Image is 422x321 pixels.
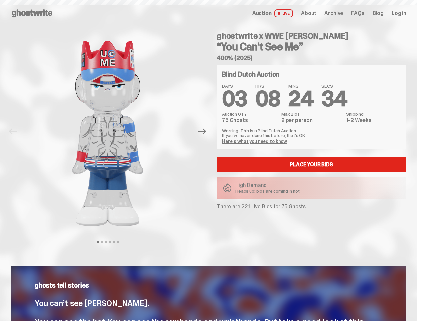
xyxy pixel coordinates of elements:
[321,85,347,113] span: 34
[255,84,280,88] span: HRS
[274,9,293,17] span: LIVE
[255,85,280,113] span: 08
[346,112,401,116] dt: Shipping
[324,11,343,16] a: Archive
[217,55,406,61] h5: 400% (2025)
[252,9,293,17] a: Auction LIVE
[392,11,406,16] a: Log in
[346,118,401,123] dd: 1-2 Weeks
[35,298,149,308] span: You can’t see [PERSON_NAME].
[222,128,401,138] p: Warning: This is a Blind Dutch Auction. If you’ve never done this before, that’s OK.
[105,241,107,243] button: View slide 3
[22,27,193,240] img: John_Cena_Hero_1.png
[195,124,209,139] button: Next
[235,189,300,193] p: Heads up: bids are coming in hot
[373,11,384,16] a: Blog
[217,157,406,172] a: Place your Bids
[321,84,347,88] span: SECS
[97,241,99,243] button: View slide 1
[222,71,279,78] h4: Blind Dutch Auction
[222,85,247,113] span: 03
[109,241,111,243] button: View slide 4
[222,138,287,144] a: Here's what you need to know
[222,118,277,123] dd: 75 Ghosts
[217,41,406,52] h3: “You Can't See Me”
[35,282,382,289] p: ghosts tell stories
[288,85,314,113] span: 24
[281,118,342,123] dd: 2 per person
[217,32,406,40] h4: ghostwrite x WWE [PERSON_NAME]
[252,11,272,16] span: Auction
[288,84,314,88] span: MINS
[217,204,406,209] p: There are 221 Live Bids for 75 Ghosts.
[351,11,364,16] a: FAQs
[281,112,342,116] dt: Max Bids
[301,11,316,16] a: About
[222,112,277,116] dt: Auction QTY
[117,241,119,243] button: View slide 6
[101,241,103,243] button: View slide 2
[235,183,300,188] p: High Demand
[113,241,115,243] button: View slide 5
[222,84,247,88] span: DAYS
